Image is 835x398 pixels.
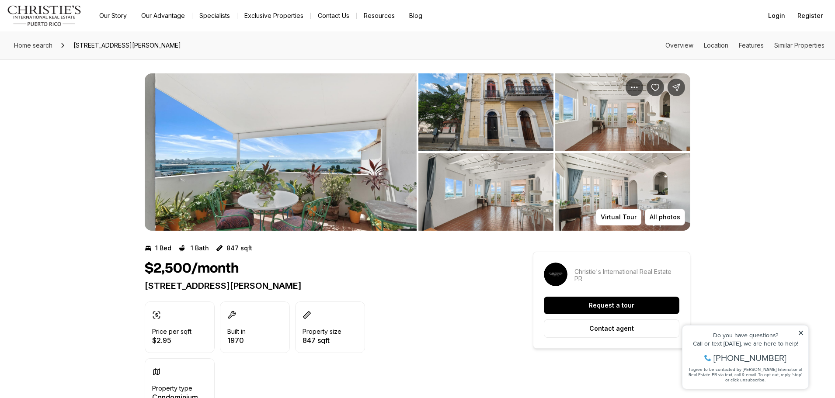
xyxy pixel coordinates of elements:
button: Request a tour [544,297,679,314]
button: View image gallery [555,73,690,151]
h1: $2,500/month [145,260,239,277]
div: Listing Photos [145,73,690,231]
p: Property type [152,385,192,392]
li: 1 of 5 [145,73,417,231]
button: Virtual Tour [596,209,641,225]
p: Property size [303,328,341,335]
a: Exclusive Properties [237,10,310,22]
a: Our Advantage [134,10,192,22]
div: Do you have questions? [9,20,126,26]
a: Skip to: Overview [665,42,693,49]
p: 1 Bath [191,245,209,252]
button: View image gallery [418,153,553,231]
p: 1 Bed [155,245,171,252]
li: 2 of 5 [418,73,690,231]
span: Login [768,12,785,19]
img: logo [7,5,82,26]
button: Login [763,7,790,24]
p: Contact agent [589,325,634,332]
button: View image gallery [418,73,553,151]
button: Save Property: 252 CALLE DEL CRISTO #4A [647,79,664,96]
a: Blog [402,10,429,22]
span: I agree to be contacted by [PERSON_NAME] International Real Estate PR via text, call & email. To ... [11,54,125,70]
p: 847 sqft [226,245,252,252]
p: [STREET_ADDRESS][PERSON_NAME] [145,280,501,291]
span: [STREET_ADDRESS][PERSON_NAME] [70,38,184,52]
span: Home search [14,42,52,49]
a: Home search [10,38,56,52]
button: Contact agent [544,319,679,338]
button: Share Property: 252 CALLE DEL CRISTO #4A [668,79,685,96]
a: Skip to: Location [704,42,728,49]
p: Request a tour [589,302,634,309]
button: Contact Us [311,10,356,22]
a: Specialists [192,10,237,22]
a: Skip to: Features [739,42,764,49]
nav: Page section menu [665,42,825,49]
a: Our Story [92,10,134,22]
button: View image gallery [555,153,690,231]
button: Property options [626,79,643,96]
p: $2.95 [152,337,191,344]
p: Christie's International Real Estate PR [574,268,679,282]
p: Price per sqft [152,328,191,335]
a: Skip to: Similar Properties [774,42,825,49]
p: All photos [650,214,680,221]
p: Built in [227,328,246,335]
button: All photos [645,209,685,225]
a: Resources [357,10,402,22]
div: Call or text [DATE], we are here to help! [9,28,126,34]
p: 1970 [227,337,246,344]
p: 847 sqft [303,337,341,344]
span: [PHONE_NUMBER] [36,41,109,50]
p: Virtual Tour [601,214,637,221]
button: Register [792,7,828,24]
span: Register [797,12,823,19]
button: View image gallery [145,73,417,231]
